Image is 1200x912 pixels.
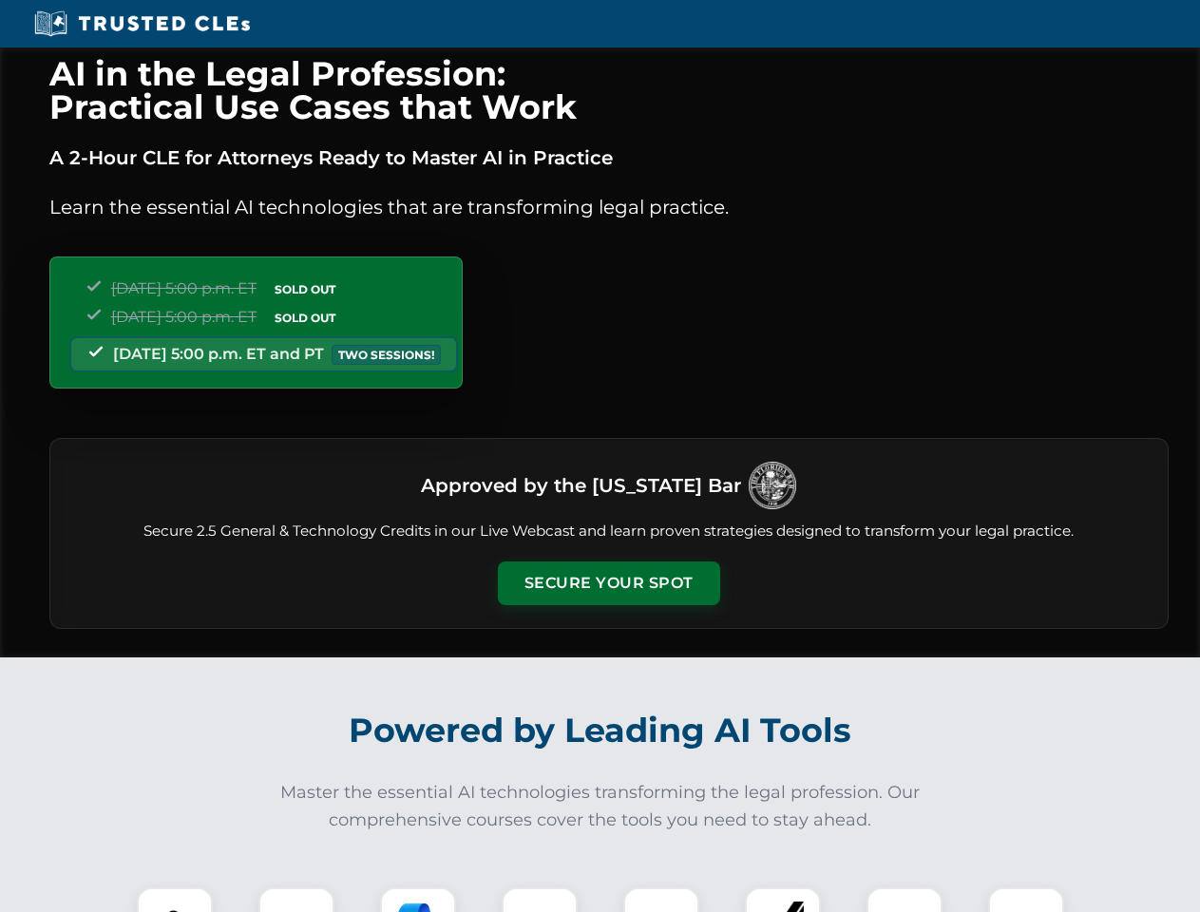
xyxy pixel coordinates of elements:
p: A 2-Hour CLE for Attorneys Ready to Master AI in Practice [49,142,1169,173]
h2: Powered by Leading AI Tools [74,697,1127,764]
span: [DATE] 5:00 p.m. ET [111,279,257,297]
p: Secure 2.5 General & Technology Credits in our Live Webcast and learn proven strategies designed ... [73,521,1145,542]
p: Learn the essential AI technologies that are transforming legal practice. [49,192,1169,222]
span: SOLD OUT [268,308,342,328]
h3: Approved by the [US_STATE] Bar [421,468,741,503]
span: [DATE] 5:00 p.m. ET [111,308,257,326]
button: Secure Your Spot [498,561,720,605]
p: Master the essential AI technologies transforming the legal profession. Our comprehensive courses... [268,779,933,834]
h1: AI in the Legal Profession: Practical Use Cases that Work [49,57,1169,123]
img: Trusted CLEs [29,9,256,38]
span: SOLD OUT [268,279,342,299]
img: Logo [749,462,796,509]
